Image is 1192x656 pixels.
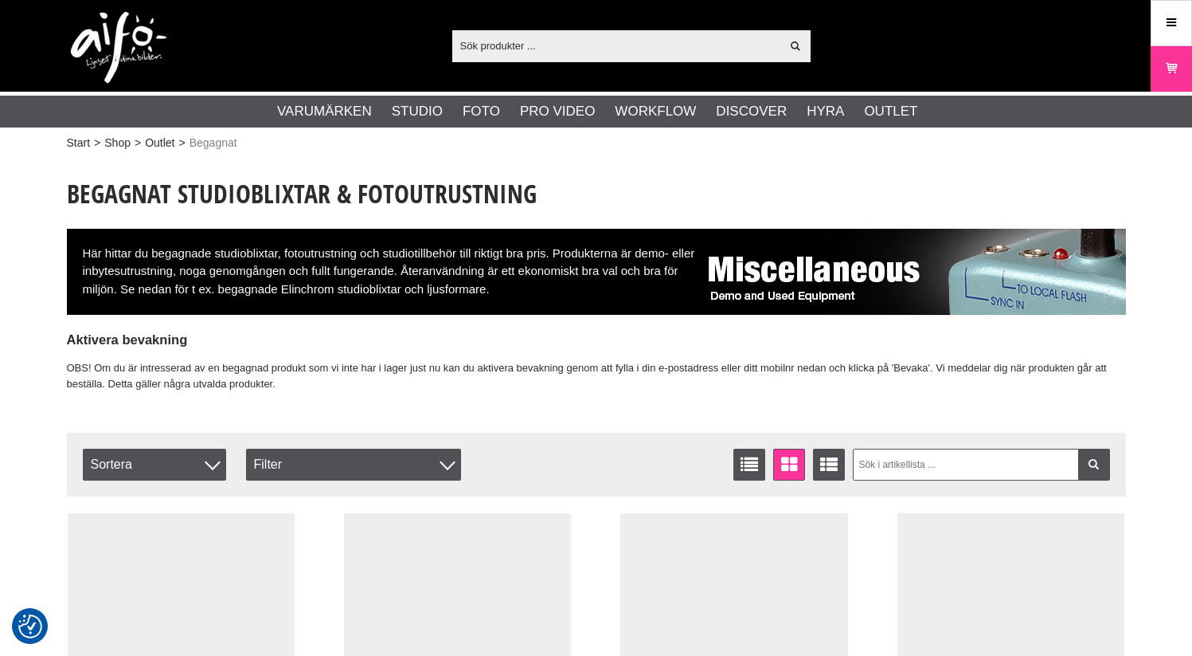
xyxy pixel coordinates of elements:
[67,229,1126,315] div: Här hittar du begagnade studioblixtar, fotoutrustning och studiotillbehör till riktigt bra pris. ...
[71,12,166,84] img: logo.png
[813,449,845,481] a: Utökad listvisning
[94,135,100,151] span: >
[277,101,372,122] a: Varumärken
[67,135,91,151] a: Start
[853,449,1110,481] input: Sök i artikellista ...
[104,135,131,151] a: Shop
[463,101,500,122] a: Foto
[615,101,696,122] a: Workflow
[83,449,226,481] span: Sortera
[864,101,917,122] a: Outlet
[716,101,787,122] a: Discover
[246,449,461,481] div: Filter
[807,101,844,122] a: Hyra
[392,101,443,122] a: Studio
[67,360,1126,394] p: OBS! Om du är intresserad av en begagnad produkt som vi inte har i lager just nu kan du aktivera ...
[67,331,1126,349] h4: Aktivera bevakning
[773,449,805,481] a: Fönstervisning
[67,176,1126,211] h1: Begagnat Studioblixtar & Fotoutrustning
[135,135,141,151] span: >
[145,135,174,151] a: Outlet
[520,101,595,122] a: Pro Video
[1078,449,1110,481] a: Filtrera
[190,135,237,151] span: Begagnat
[696,229,1126,315] img: Begagnat och Demo Fotoutrustning
[18,612,42,641] button: Samtyckesinställningar
[179,135,186,151] span: >
[733,449,765,481] a: Listvisning
[18,615,42,638] img: Revisit consent button
[452,33,781,57] input: Sök produkter ...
